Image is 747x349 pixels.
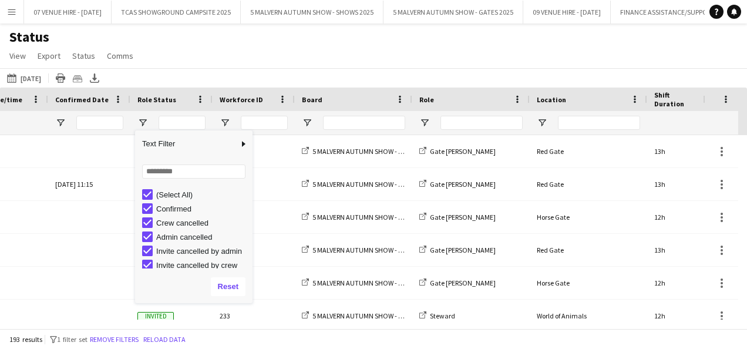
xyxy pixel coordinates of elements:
[419,95,434,104] span: Role
[430,311,455,320] span: Steward
[530,135,647,167] div: Red Gate
[141,333,188,346] button: Reload data
[135,187,253,328] div: Filter List
[159,116,206,130] input: Role Status Filter Input
[647,267,718,299] div: 12h
[419,246,496,254] a: Gate [PERSON_NAME]
[33,48,65,63] a: Export
[440,116,523,130] input: Role Filter Input
[48,168,130,200] div: [DATE] 11:15
[537,95,566,104] span: Location
[419,311,455,320] a: Steward
[213,168,295,200] div: 133
[419,278,496,287] a: Gate [PERSON_NAME]
[76,116,123,130] input: Confirmed Date Filter Input
[611,1,725,24] button: FINANCE ASSISTANCE/SUPPORT
[302,246,436,254] a: 5 MALVERN AUTUMN SHOW - SHOWS 2025
[419,147,496,156] a: Gate [PERSON_NAME]
[213,300,295,332] div: 233
[302,180,436,189] a: 5 MALVERN AUTUMN SHOW - SHOWS 2025
[647,135,718,167] div: 13h
[312,311,436,320] span: 5 MALVERN AUTUMN SHOW - SHOWS 2025
[302,311,436,320] a: 5 MALVERN AUTUMN SHOW - SHOWS 2025
[430,180,496,189] span: Gate [PERSON_NAME]
[38,51,60,61] span: Export
[9,51,26,61] span: View
[156,247,249,256] div: Invite cancelled by admin
[430,147,496,156] span: Gate [PERSON_NAME]
[213,234,295,266] div: 204
[107,51,133,61] span: Comms
[102,48,138,63] a: Comms
[68,48,100,63] a: Status
[88,333,141,346] button: Remove filters
[530,168,647,200] div: Red Gate
[5,71,43,85] button: [DATE]
[55,118,66,128] button: Open Filter Menu
[137,95,176,104] span: Role Status
[647,168,718,200] div: 13h
[383,1,523,24] button: 5 MALVERN AUTUMN SHOW - GATES 2025
[530,300,647,332] div: World of Animals
[430,246,496,254] span: Gate [PERSON_NAME]
[156,204,249,213] div: Confirmed
[530,267,647,299] div: Horse Gate
[142,165,245,179] input: Search filter values
[419,213,496,222] a: Gate [PERSON_NAME]
[302,213,436,222] a: 5 MALVERN AUTUMN SHOW - SHOWS 2025
[57,335,88,344] span: 1 filter set
[112,1,241,24] button: TCAS SHOWGROUND CAMPSITE 2025
[419,180,496,189] a: Gate [PERSON_NAME]
[419,118,430,128] button: Open Filter Menu
[213,201,295,233] div: 204
[24,1,112,24] button: 07 VENUE HIRE - [DATE]
[430,213,496,222] span: Gate [PERSON_NAME]
[55,95,109,104] span: Confirmed Date
[220,118,230,128] button: Open Filter Menu
[72,51,95,61] span: Status
[647,234,718,266] div: 13h
[558,116,640,130] input: Location Filter Input
[302,118,312,128] button: Open Filter Menu
[537,118,547,128] button: Open Filter Menu
[88,71,102,85] app-action-btn: Export XLSX
[156,190,249,199] div: (Select All)
[302,147,436,156] a: 5 MALVERN AUTUMN SHOW - SHOWS 2025
[530,201,647,233] div: Horse Gate
[312,180,436,189] span: 5 MALVERN AUTUMN SHOW - SHOWS 2025
[156,233,249,241] div: Admin cancelled
[312,278,436,287] span: 5 MALVERN AUTUMN SHOW - SHOWS 2025
[213,267,295,299] div: 208
[135,130,253,303] div: Column Filter
[135,134,238,154] span: Text Filter
[241,116,288,130] input: Workforce ID Filter Input
[530,234,647,266] div: Red Gate
[137,118,148,128] button: Open Filter Menu
[302,95,322,104] span: Board
[312,147,436,156] span: 5 MALVERN AUTUMN SHOW - SHOWS 2025
[137,312,174,321] span: Invited
[312,213,436,222] span: 5 MALVERN AUTUMN SHOW - SHOWS 2025
[156,219,249,227] div: Crew cancelled
[53,71,68,85] app-action-btn: Print
[241,1,383,24] button: 5 MALVERN AUTUMN SHOW - SHOWS 2025
[5,48,31,63] a: View
[654,90,696,108] span: Shift Duration
[211,277,245,296] button: Reset
[312,246,436,254] span: 5 MALVERN AUTUMN SHOW - SHOWS 2025
[523,1,611,24] button: 09 VENUE HIRE - [DATE]
[213,135,295,167] div: 79
[156,261,249,270] div: Invite cancelled by crew
[70,71,85,85] app-action-btn: Crew files as ZIP
[647,201,718,233] div: 12h
[647,300,718,332] div: 12h
[323,116,405,130] input: Board Filter Input
[302,278,436,287] a: 5 MALVERN AUTUMN SHOW - SHOWS 2025
[220,95,263,104] span: Workforce ID
[430,278,496,287] span: Gate [PERSON_NAME]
